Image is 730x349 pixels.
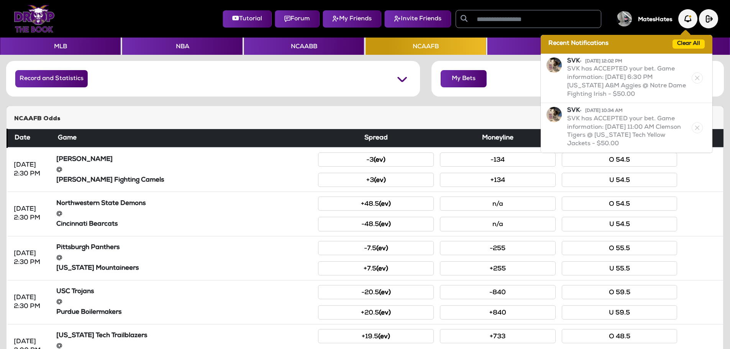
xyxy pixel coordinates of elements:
[546,107,562,122] img: Notification
[440,329,556,343] button: +733
[14,205,47,223] div: [DATE] 2:30 PM
[56,288,94,295] strong: USC Trojans
[440,197,556,211] button: n/a
[318,241,434,255] button: -7.5(ev)
[580,109,623,113] span: • [DATE] 10:34 AM
[376,246,388,252] small: (ev)
[562,285,678,299] button: O 59.5
[437,129,559,148] th: Moneyline
[318,329,434,343] button: +19.5(ev)
[244,38,364,55] button: NCAABB
[56,165,312,174] div: @
[638,16,672,23] h5: MatesHates
[562,152,678,167] button: O 54.5
[53,129,315,148] th: Game
[14,115,716,123] h5: NCAAFB Odds
[14,249,47,267] div: [DATE] 2:30 PM
[14,293,47,311] div: [DATE] 2:30 PM
[318,305,434,320] button: +20.5(ev)
[567,58,622,64] strong: SVK
[562,329,678,343] button: O 48.5
[440,305,556,320] button: +840
[56,254,312,262] div: @
[374,157,386,164] small: (ev)
[678,9,697,28] img: Notification
[562,217,678,231] button: U 54.5
[56,221,118,228] strong: Cincinnati Bearcats
[379,201,391,208] small: (ev)
[567,115,690,149] p: SVK has ACCEPTED your bet. Game information: [DATE] 11:00 AM Clemson Tigers @ [US_STATE] Tech Yel...
[440,285,556,299] button: -840
[223,10,272,28] button: Tutorial
[318,285,434,299] button: -20.5(ev)
[7,129,53,148] th: Date
[56,298,312,306] div: @
[580,59,622,64] span: • [DATE] 12:02 PM
[384,10,451,28] button: Invite Friends
[318,261,434,275] button: +7.5(ev)
[315,129,437,148] th: Spread
[673,39,705,49] button: Clear All
[56,309,121,316] strong: Purdue Boilermakers
[56,333,147,339] strong: [US_STATE] Tech Trailblazers
[379,310,391,316] small: (ev)
[617,11,632,26] img: User
[441,70,487,87] button: My Bets
[366,38,486,55] button: NCAAFB
[56,210,312,218] div: @
[487,38,607,55] button: NFL
[378,334,390,340] small: (ev)
[275,10,320,28] button: Forum
[14,161,47,179] div: [DATE] 2:30 PM
[567,66,690,99] p: SVK has ACCEPTED your bet. Game information: [DATE] 6:30 PM [US_STATE] A&M Aggies @ Notre Dame Fi...
[379,290,391,296] small: (ev)
[562,261,678,275] button: U 55.5
[318,152,434,167] button: -3(ev)
[56,244,120,251] strong: Pittsburgh Panthers
[440,261,556,275] button: +255
[56,200,146,207] strong: Northwestern State Demons
[440,152,556,167] button: -134
[14,5,55,33] img: Logo
[546,57,562,73] img: Notification
[379,221,391,228] small: (ev)
[548,40,609,48] span: Recent Notifications
[122,38,242,55] button: NBA
[56,177,164,184] strong: [PERSON_NAME] Fighting Camels
[318,217,434,231] button: -48.5(ev)
[562,241,678,255] button: O 55.5
[376,266,388,272] small: (ev)
[374,177,386,184] small: (ev)
[562,173,678,187] button: U 54.5
[567,108,623,114] strong: SVK
[318,197,434,211] button: +48.5(ev)
[318,173,434,187] button: +3(ev)
[56,265,139,272] strong: [US_STATE] Mountaineers
[15,70,88,87] button: Record and Statistics
[440,217,556,231] button: n/a
[440,173,556,187] button: +134
[562,305,678,320] button: U 59.5
[56,156,113,163] strong: [PERSON_NAME]
[323,10,381,28] button: My Friends
[562,197,678,211] button: O 54.5
[440,241,556,255] button: -255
